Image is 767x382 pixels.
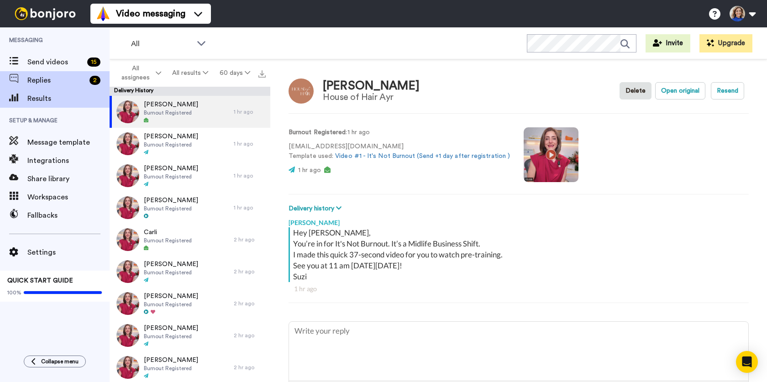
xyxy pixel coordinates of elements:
[116,196,139,219] img: 143e5fca-e7b0-458f-b449-ced2254251d8-thumb.jpg
[116,292,139,315] img: 143e5fca-e7b0-458f-b449-ced2254251d8-thumb.jpg
[144,365,198,372] span: Burnout Registered
[116,228,139,251] img: 143e5fca-e7b0-458f-b449-ced2254251d8-thumb.jpg
[110,256,270,288] a: [PERSON_NAME]Burnout Registered2 hr ago
[110,224,270,256] a: CarliBurnout Registered2 hr ago
[27,75,86,86] span: Replies
[289,214,749,227] div: [PERSON_NAME]
[27,137,110,148] span: Message template
[144,292,198,301] span: [PERSON_NAME]
[144,205,198,212] span: Burnout Registered
[323,79,420,93] div: [PERSON_NAME]
[116,100,139,123] img: 143e5fca-e7b0-458f-b449-ced2254251d8-thumb.jpg
[144,164,198,173] span: [PERSON_NAME]
[234,364,266,371] div: 2 hr ago
[620,82,651,99] button: Delete
[110,87,270,96] div: Delivery History
[293,227,746,282] div: Hey [PERSON_NAME], You’re in for It's Not Burnout. It’s a Midlife Business Shift. I made this qui...
[110,128,270,160] a: [PERSON_NAME]Burnout Registered1 hr ago
[144,324,198,333] span: [PERSON_NAME]
[167,65,214,81] button: All results
[144,196,198,205] span: [PERSON_NAME]
[116,324,139,347] img: 143e5fca-e7b0-458f-b449-ced2254251d8-thumb.jpg
[110,96,270,128] a: [PERSON_NAME]Burnout Registered1 hr ago
[111,60,167,86] button: All assignees
[144,132,198,141] span: [PERSON_NAME]
[11,7,79,20] img: bj-logo-header-white.svg
[144,301,198,308] span: Burnout Registered
[87,58,100,67] div: 15
[256,66,268,80] button: Export all results that match these filters now.
[27,173,110,184] span: Share library
[294,284,743,293] div: 1 hr ago
[234,108,266,115] div: 1 hr ago
[655,82,705,99] button: Open original
[234,140,266,147] div: 1 hr ago
[27,57,84,68] span: Send videos
[116,132,139,155] img: 143e5fca-e7b0-458f-b449-ced2254251d8-thumb.jpg
[289,142,510,161] p: [EMAIL_ADDRESS][DOMAIN_NAME] Template used:
[116,356,139,379] img: 143e5fca-e7b0-458f-b449-ced2254251d8-thumb.jpg
[116,164,139,187] img: 143e5fca-e7b0-458f-b449-ced2254251d8-thumb.jpg
[214,65,256,81] button: 60 days
[116,7,185,20] span: Video messaging
[7,277,73,284] span: QUICK START GUIDE
[27,93,110,104] span: Results
[27,155,110,166] span: Integrations
[335,153,510,159] a: Video #1 - It's Not Burnout (Send +1 day after registration )
[7,289,21,296] span: 100%
[646,34,690,52] button: Invite
[144,269,198,276] span: Burnout Registered
[41,358,79,365] span: Collapse menu
[24,356,86,367] button: Collapse menu
[699,34,752,52] button: Upgrade
[711,82,744,99] button: Resend
[234,268,266,275] div: 2 hr ago
[117,64,154,82] span: All assignees
[110,319,270,351] a: [PERSON_NAME]Burnout Registered2 hr ago
[144,173,198,180] span: Burnout Registered
[110,160,270,192] a: [PERSON_NAME]Burnout Registered1 hr ago
[289,204,344,214] button: Delivery history
[89,76,100,85] div: 2
[234,204,266,211] div: 1 hr ago
[144,237,192,244] span: Burnout Registered
[234,300,266,307] div: 2 hr ago
[110,192,270,224] a: [PERSON_NAME]Burnout Registered1 hr ago
[289,129,346,136] strong: Burnout Registered
[27,210,110,221] span: Fallbacks
[234,236,266,243] div: 2 hr ago
[144,260,198,269] span: [PERSON_NAME]
[323,92,420,102] div: House of Hair Ayr
[27,192,110,203] span: Workspaces
[234,332,266,339] div: 2 hr ago
[116,260,139,283] img: 143e5fca-e7b0-458f-b449-ced2254251d8-thumb.jpg
[289,128,510,137] p: : 1 hr ago
[144,100,198,109] span: [PERSON_NAME]
[144,228,192,237] span: Carli
[258,70,266,78] img: export.svg
[144,109,198,116] span: Burnout Registered
[27,247,110,258] span: Settings
[144,356,198,365] span: [PERSON_NAME]
[234,172,266,179] div: 1 hr ago
[96,6,110,21] img: vm-color.svg
[131,38,192,49] span: All
[144,141,198,148] span: Burnout Registered
[298,167,321,173] span: 1 hr ago
[110,288,270,319] a: [PERSON_NAME]Burnout Registered2 hr ago
[289,78,314,104] img: Image of Emma Houstonq
[736,351,758,373] div: Open Intercom Messenger
[144,333,198,340] span: Burnout Registered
